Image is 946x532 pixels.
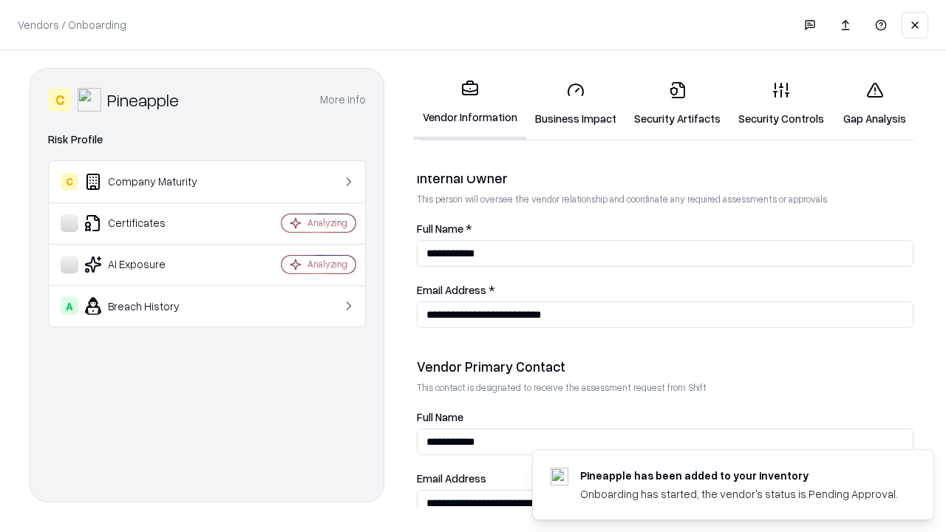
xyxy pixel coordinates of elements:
a: Business Impact [526,69,625,138]
a: Gap Analysis [833,69,916,138]
p: Vendors / Onboarding [18,17,126,33]
div: Certificates [61,214,237,232]
div: C [48,88,72,112]
button: More info [320,86,366,113]
div: Internal Owner [417,169,913,187]
p: This person will oversee the vendor relationship and coordinate any required assessments or appro... [417,193,913,205]
a: Security Artifacts [625,69,729,138]
div: Company Maturity [61,173,237,191]
div: Pineapple [107,88,179,112]
label: Full Name * [417,223,913,234]
div: Analyzing [307,258,347,270]
div: Breach History [61,297,237,315]
img: pineappleenergy.com [551,468,568,485]
div: Analyzing [307,216,347,229]
div: AI Exposure [61,256,237,273]
p: This contact is designated to receive the assessment request from Shift [417,381,913,394]
label: Full Name [417,412,913,423]
img: Pineapple [78,88,101,112]
a: Vendor Information [414,68,526,140]
label: Email Address [417,473,913,484]
div: Pineapple has been added to your inventory [580,468,898,483]
div: A [61,297,78,315]
div: C [61,173,78,191]
div: Onboarding has started, the vendor's status is Pending Approval. [580,486,898,502]
div: Vendor Primary Contact [417,358,913,375]
label: Email Address * [417,284,913,296]
a: Security Controls [729,69,833,138]
div: Risk Profile [48,131,366,149]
